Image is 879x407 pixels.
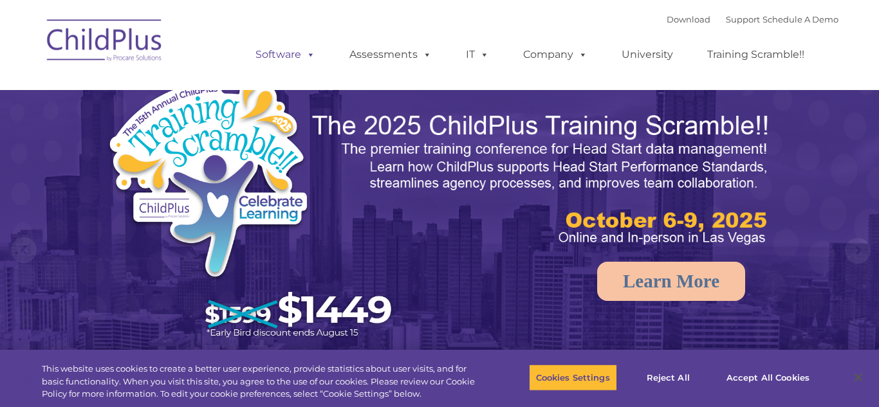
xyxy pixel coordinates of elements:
[42,363,483,401] div: This website uses cookies to create a better user experience, provide statistics about user visit...
[529,364,617,391] button: Cookies Settings
[179,85,218,95] span: Last name
[243,42,328,68] a: Software
[628,364,708,391] button: Reject All
[337,42,445,68] a: Assessments
[609,42,686,68] a: University
[667,14,838,24] font: |
[179,138,234,147] span: Phone number
[667,14,710,24] a: Download
[453,42,502,68] a: IT
[510,42,600,68] a: Company
[726,14,760,24] a: Support
[41,10,169,75] img: ChildPlus by Procare Solutions
[597,262,745,301] a: Learn More
[694,42,817,68] a: Training Scramble!!
[763,14,838,24] a: Schedule A Demo
[719,364,817,391] button: Accept All Cookies
[844,363,873,392] button: Close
